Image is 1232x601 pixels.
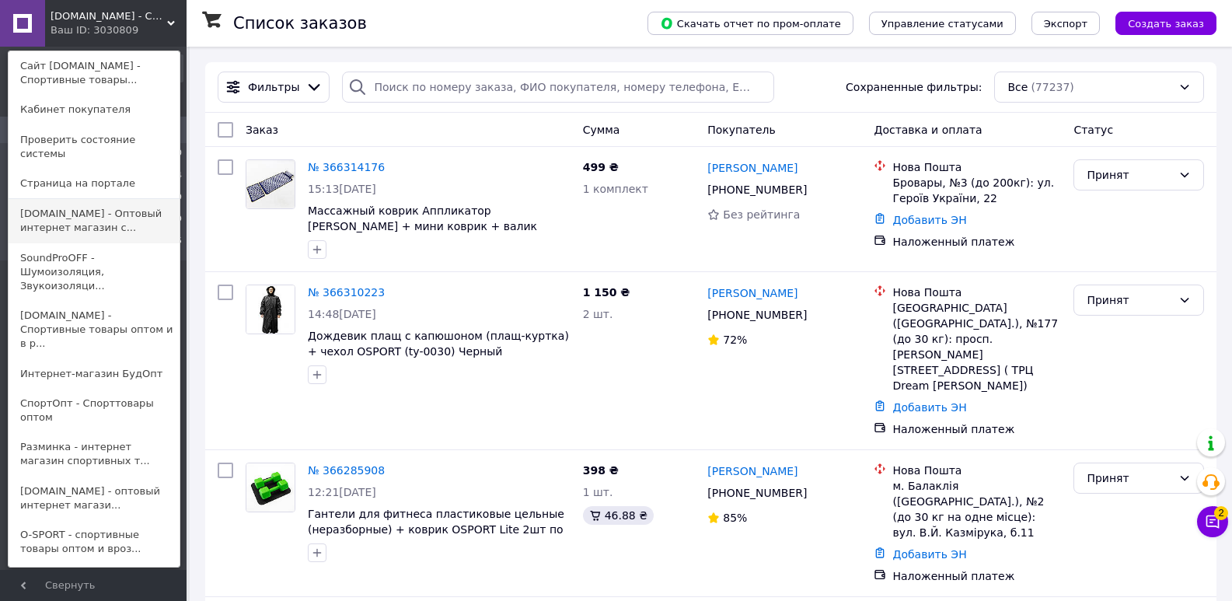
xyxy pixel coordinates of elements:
[892,548,966,561] a: Добавить ЭН
[308,508,564,551] a: Гантели для фитнеса пластиковые цельные (неразборные) + коврик OSPORT Lite 2шт по 3 кг (OF-0216) ...
[892,300,1061,393] div: [GEOGRAPHIC_DATA] ([GEOGRAPHIC_DATA].), №177 (до 30 кг): просп. [PERSON_NAME][STREET_ADDRESS] ( Т...
[1007,79,1028,95] span: Все
[1087,166,1172,183] div: Принят
[9,51,180,95] a: Сайт [DOMAIN_NAME] - Спортивные товары...
[9,432,180,476] a: Разминка - интернет магазин спортивных т...
[892,421,1061,437] div: Наложенный платеж
[707,463,797,479] a: [PERSON_NAME]
[246,159,295,209] a: Фото товару
[308,308,376,320] span: 14:48[DATE]
[1100,16,1216,29] a: Создать заказ
[707,160,797,176] a: [PERSON_NAME]
[308,330,569,358] a: Дождевик плащ с капюшоном (плащ-куртка) + чехол OSPORT (ty-0030) Черный
[723,334,747,346] span: 72%
[892,159,1061,175] div: Нова Пошта
[51,9,167,23] span: SPORTOPT.ORG.UA - Спортивные товары оптом и в розницу
[869,12,1016,35] button: Управление статусами
[647,12,853,35] button: Скачать отчет по пром-оплате
[233,14,367,33] h1: Список заказов
[583,161,619,173] span: 499 ₴
[1128,18,1204,30] span: Создать заказ
[707,285,797,301] a: [PERSON_NAME]
[583,464,619,477] span: 398 ₴
[1031,12,1100,35] button: Экспорт
[9,477,180,520] a: [DOMAIN_NAME] - оптовый интернет магази...
[892,214,966,226] a: Добавить ЭН
[704,179,810,201] div: [PHONE_NUMBER]
[9,359,180,389] a: Интернет-магазин БудОпт
[892,463,1061,478] div: Нова Пошта
[246,160,295,208] img: Фото товару
[1073,124,1113,136] span: Статус
[881,18,1003,30] span: Управление статусами
[9,169,180,198] a: Страница на портале
[583,506,654,525] div: 46.88 ₴
[1115,12,1216,35] button: Создать заказ
[308,204,570,264] a: Массажный коврик Аппликатор [PERSON_NAME] + мини коврик + валик массажер для спины/шеи/ног OSPORT...
[246,285,295,334] a: Фото товару
[1087,292,1172,309] div: Принят
[892,401,966,414] a: Добавить ЭН
[9,95,180,124] a: Кабинет покупателя
[583,286,630,299] span: 1 150 ₴
[660,16,841,30] span: Скачать отчет по пром-оплате
[874,124,982,136] span: Доставка и оплата
[704,304,810,326] div: [PHONE_NUMBER]
[583,308,613,320] span: 2 шт.
[308,486,376,498] span: 12:21[DATE]
[248,79,299,95] span: Фильтры
[723,512,747,524] span: 85%
[9,243,180,302] a: SoundProOFF - Шумоизоляция, Звукоизоляци...
[9,301,180,359] a: [DOMAIN_NAME] - Спортивные товары оптом и в р...
[892,568,1061,584] div: Наложенный платеж
[1214,506,1228,520] span: 2
[892,175,1061,206] div: Бровары, №3 (до 200кг): ул. Героїв України, 22
[707,124,776,136] span: Покупатель
[583,124,620,136] span: Сумма
[51,23,116,37] div: Ваш ID: 3030809
[704,482,810,504] div: [PHONE_NUMBER]
[246,124,278,136] span: Заказ
[9,125,180,169] a: Проверить состояние системы
[892,285,1061,300] div: Нова Пошта
[308,464,385,477] a: № 366285908
[723,208,800,221] span: Без рейтинга
[9,199,180,243] a: [DOMAIN_NAME] - Оптовый интернет магазин с...
[892,478,1061,540] div: м. Балаклія ([GEOGRAPHIC_DATA].), №2 (до 30 кг на одне місце): вул. В.Й. Казмірука, б.11
[1031,81,1073,93] span: (77237)
[342,72,773,103] input: Поиск по номеру заказа, ФИО покупателя, номеру телефона, Email, номеру накладной
[308,183,376,195] span: 15:13[DATE]
[583,183,648,195] span: 1 комплект
[308,286,385,299] a: № 366310223
[892,234,1061,250] div: Наложенный платеж
[246,285,295,334] img: Фото товару
[583,486,613,498] span: 1 шт.
[846,79,982,95] span: Сохраненные фильтры:
[9,389,180,432] a: СпортОпт - Спорттовары оптом
[1044,18,1087,30] span: Экспорт
[1087,470,1172,487] div: Принят
[9,520,180,564] a: O-SPORT - спортивные товары оптом и вроз...
[1197,506,1228,537] button: Чат с покупателем2
[246,463,295,512] img: Фото товару
[308,161,385,173] a: № 366314176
